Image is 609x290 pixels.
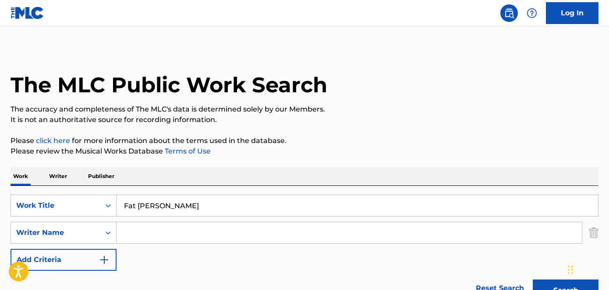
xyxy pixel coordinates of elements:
[85,167,117,185] p: Publisher
[11,7,44,19] img: MLC Logo
[11,146,598,157] p: Please review the Musical Works Database
[36,136,70,145] a: click here
[11,72,327,98] h1: The MLC Public Work Search
[11,249,117,271] button: Add Criteria
[46,167,70,185] p: Writer
[546,2,598,24] a: Log In
[523,4,541,22] div: Help
[568,257,573,283] div: Drag
[99,255,110,265] img: 9d2ae6d4665cec9f34b9.svg
[589,222,598,244] img: Delete Criterion
[163,147,211,155] a: Terms of Use
[565,248,609,290] iframe: Chat Widget
[527,8,537,18] img: help
[504,8,514,18] img: search
[11,136,598,146] p: Please for more information about the terms used in the database.
[16,227,95,238] div: Writer Name
[11,104,598,115] p: The accuracy and completeness of The MLC's data is determined solely by our Members.
[11,167,31,185] p: Work
[16,200,95,211] div: Work Title
[500,4,518,22] a: Public Search
[11,115,598,125] p: It is not an authoritative source for recording information.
